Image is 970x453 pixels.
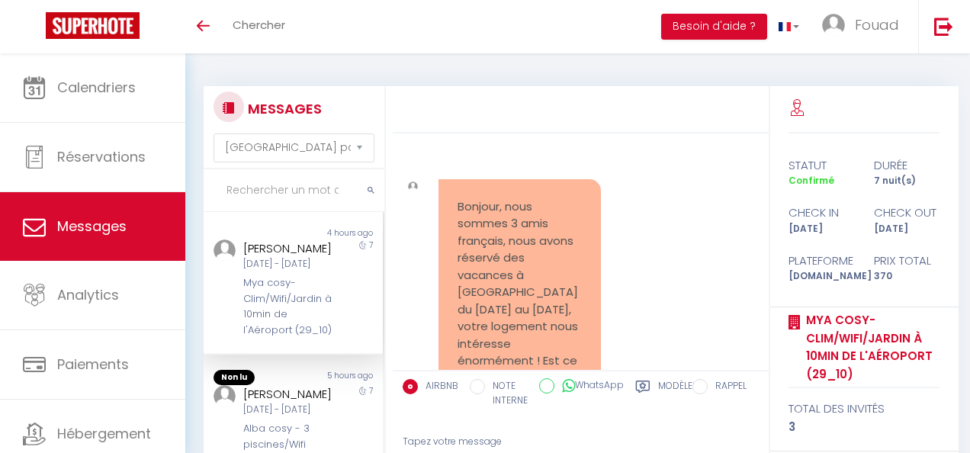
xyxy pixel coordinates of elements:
[57,424,151,443] span: Hébergement
[661,14,767,40] button: Besoin d'aide ?
[822,14,845,37] img: ...
[485,379,528,408] label: NOTE INTERNE
[57,217,127,236] span: Messages
[57,78,136,97] span: Calendriers
[57,355,129,374] span: Paiements
[408,182,419,192] img: ...
[658,379,699,410] label: Modèles
[243,385,338,403] div: [PERSON_NAME]
[789,174,834,187] span: Confirmé
[243,257,338,271] div: [DATE] - [DATE]
[57,147,146,166] span: Réservations
[243,403,338,417] div: [DATE] - [DATE]
[244,92,322,126] h3: MESSAGES
[864,252,949,270] div: Prix total
[243,275,338,338] div: Mya cosy- Clim/Wifi/Jardin à 10min de l'Aéroport (29_10)
[418,379,458,396] label: AIRBNB
[293,370,382,385] div: 5 hours ago
[864,156,949,175] div: durée
[214,385,236,407] img: ...
[554,378,624,395] label: WhatsApp
[864,204,949,222] div: check out
[779,269,864,284] div: [DOMAIN_NAME]
[243,239,338,258] div: [PERSON_NAME]
[789,400,939,418] div: total des invités
[214,370,255,385] span: Non lu
[779,222,864,236] div: [DATE]
[214,239,236,262] img: ...
[708,379,747,396] label: RAPPEL
[789,418,939,436] div: 3
[369,385,373,397] span: 7
[369,239,373,251] span: 7
[934,17,953,36] img: logout
[57,285,119,304] span: Analytics
[864,174,949,188] div: 7 nuit(s)
[779,156,864,175] div: statut
[864,222,949,236] div: [DATE]
[293,227,382,239] div: 4 hours ago
[779,252,864,270] div: Plateforme
[204,169,384,212] input: Rechercher un mot clé
[233,17,285,33] span: Chercher
[864,269,949,284] div: 370
[801,311,939,383] a: Mya cosy- Clim/Wifi/Jardin à 10min de l'Aéroport (29_10)
[46,12,140,39] img: Super Booking
[855,15,899,34] span: Fouad
[779,204,864,222] div: check in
